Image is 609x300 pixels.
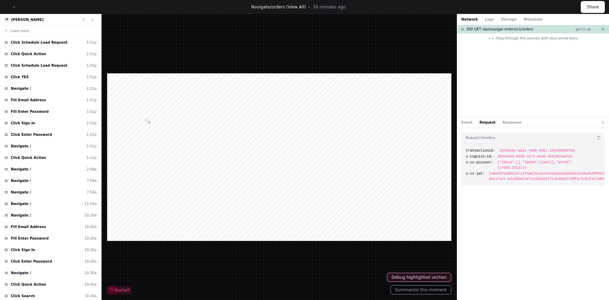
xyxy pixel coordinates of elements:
[391,285,451,294] button: Summarize this moment
[480,120,496,125] button: Request
[87,144,97,149] div: 1:51p
[87,51,97,57] div: 1:51p
[107,286,132,294] button: Restart
[109,287,130,293] span: Restart
[11,74,29,80] span: Click YES
[313,4,346,10] p: 30 minutes ago
[387,273,451,282] button: Debug highlighted section
[461,120,473,125] button: Event
[11,190,31,195] span: Navigate /
[87,63,97,68] div: 1:51p
[466,148,495,153] span: transactionid:
[11,40,67,45] span: Click Schedule Load Request
[497,154,573,159] span: 365e4296-b498-4a75-8a48-1b82823a87ae
[270,5,306,9] span: /orders (View All)
[84,270,97,276] div: 10:20a
[461,17,478,22] button: Network
[11,247,35,253] span: Click Sign In
[11,201,31,206] span: Navigate /
[87,178,97,183] div: 7:58a
[11,213,31,218] span: Navigate /
[11,270,31,276] span: Navigate /
[11,178,31,183] span: Navigate /
[497,160,600,170] span: {"28618":[],"30850":[10471],"35765":[17603,25131]}
[485,17,494,22] button: Logs
[11,224,46,229] span: Fill Email Address
[11,132,52,137] span: Click Enter Password
[11,293,35,299] span: Click Search
[87,109,97,114] div: 1:51p
[11,282,46,287] span: Click Quick Action
[581,1,605,13] button: Share
[11,120,35,126] span: Click Sign In
[87,86,97,91] div: 1:51p
[87,132,97,137] div: 1:51p
[84,247,97,253] div: 10:20a
[591,27,605,32] p: 3s
[10,28,29,34] span: Load more
[11,144,31,149] span: Navigate /
[501,17,517,22] button: Storage
[87,190,97,195] div: 7:58a
[466,154,493,159] span: x-cognito-id:
[84,213,97,218] div: 10:20a
[466,27,533,32] span: 200 GET /api/exp/gpr-orders/v1/orders
[11,97,46,103] span: Fill Email Address
[11,167,31,172] span: Navigate /
[84,282,97,287] div: 10:20a
[11,51,46,57] span: Click Quick Action
[466,160,493,165] span: x-cx-account:
[5,17,9,22] img: 6.svg
[84,293,97,299] div: 10:20a
[11,63,67,68] span: Click Schedule Load Request
[11,236,49,241] span: Fill Enter Password
[87,97,97,103] div: 1:51p
[87,74,97,80] div: 1:51p
[84,236,97,241] div: 10:20a
[503,120,521,125] button: Response
[499,148,575,153] span: 3d7091be-aa31-4a00-8951-13e24bd9afa0
[466,135,495,140] h3: Request Headers
[11,259,52,264] span: Click Enter Password
[466,171,485,176] span: x-cx-jwt:
[11,155,46,160] span: Click Quick Action
[523,17,542,22] button: Metadata
[11,18,44,22] a: [PERSON_NAME]
[87,40,97,45] div: 1:51p
[571,27,591,32] p: gprcx-qa
[11,86,31,91] span: Navigate /
[11,109,49,114] span: Fill Enter Password
[87,120,97,126] div: 1:51p
[87,155,97,160] div: 1:52p
[84,224,97,229] div: 10:20a
[84,259,97,264] div: 10:20a
[496,36,578,41] span: Step through the journey with your arrow keys.
[84,201,97,206] div: 11:54a
[251,5,270,9] span: Navigate
[87,167,97,172] div: 2:08p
